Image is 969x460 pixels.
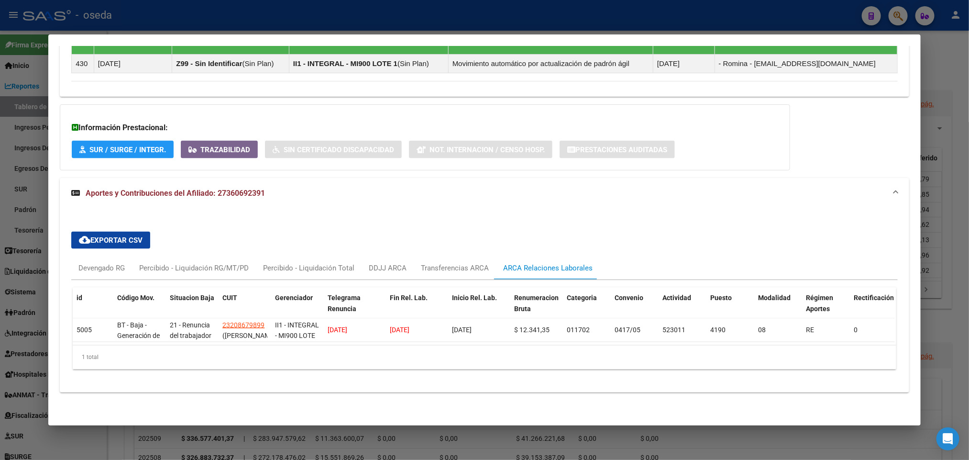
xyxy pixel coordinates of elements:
[806,326,814,334] span: RE
[936,427,959,450] div: Open Intercom Messenger
[94,54,172,73] td: [DATE]
[293,59,397,67] strong: II1 - INTEGRAL - MI900 LOTE 1
[271,288,324,330] datatable-header-cell: Gerenciador
[72,122,778,134] h3: Información Prestacional:
[73,346,896,370] div: 1 total
[615,326,640,334] span: 0417/05
[429,146,545,154] span: Not. Internacion / Censo Hosp.
[89,146,166,154] span: SUR / SURGE / INTEGR.
[659,288,706,330] datatable-header-cell: Actividad
[117,321,160,351] span: BT - Baja - Generación de Clave
[245,59,272,67] span: Sin Plan
[79,236,143,245] span: Exportar CSV
[854,326,858,334] span: 0
[758,294,791,302] span: Modalidad
[806,294,833,313] span: Régimen Aportes
[181,141,258,158] button: Trazabilidad
[222,294,237,302] span: CUIT
[754,288,802,330] datatable-header-cell: Modalidad
[662,294,691,302] span: Actividad
[222,321,264,329] span: 23208679899
[219,288,271,330] datatable-header-cell: CUIT
[503,263,593,273] div: ARCA Relaciones Laborales
[222,332,276,351] span: ([PERSON_NAME] [PERSON_NAME])
[72,141,174,158] button: SUR / SURGE / INTEGR.
[275,294,313,302] span: Gerenciador
[710,326,726,334] span: 4190
[448,288,510,330] datatable-header-cell: Inicio Rel. Lab.
[328,326,347,334] span: [DATE]
[567,294,597,302] span: Categoria
[850,288,898,330] datatable-header-cell: Rectificación
[386,288,448,330] datatable-header-cell: Fin Rel. Lab.
[710,294,732,302] span: Puesto
[172,54,289,73] td: ( )
[653,54,715,73] td: [DATE]
[60,178,909,209] mat-expansion-panel-header: Aportes y Contribuciones del Afiliado: 27360692391
[448,54,653,73] td: Movimiento automático por actualización de padrón ágil
[60,209,909,393] div: Aportes y Contribuciones del Afiliado: 27360692391
[611,288,659,330] datatable-header-cell: Convenio
[170,321,211,383] span: 21 - Renuncia del trabajador / ART.240 - LCT / ART.64 Inc.a) L22248 y otras
[176,59,242,67] strong: Z99 - Sin Identificar
[289,54,449,73] td: ( )
[117,294,154,302] span: Código Mov.
[284,146,394,154] span: Sin Certificado Discapacidad
[77,294,82,302] span: id
[86,189,265,198] span: Aportes y Contribuciones del Afiliado: 27360692391
[328,294,361,313] span: Telegrama Renuncia
[563,288,611,330] datatable-header-cell: Categoria
[560,141,675,158] button: Prestaciones Auditadas
[510,288,563,330] datatable-header-cell: Renumeracion Bruta
[575,146,667,154] span: Prestaciones Auditadas
[369,263,407,273] div: DDJJ ARCA
[79,234,90,246] mat-icon: cloud_download
[514,326,550,334] span: $ 12.341,35
[400,59,427,67] span: Sin Plan
[72,54,94,73] td: 430
[390,294,428,302] span: Fin Rel. Lab.
[662,326,685,334] span: 523011
[409,141,552,158] button: Not. Internacion / Censo Hosp.
[71,232,150,249] button: Exportar CSV
[758,326,766,334] span: 08
[170,294,214,302] span: Situacion Baja
[78,263,125,273] div: Devengado RG
[567,326,590,334] span: 011702
[421,263,489,273] div: Transferencias ARCA
[615,294,643,302] span: Convenio
[139,263,249,273] div: Percibido - Liquidación RG/MT/PD
[390,326,409,334] span: [DATE]
[324,288,386,330] datatable-header-cell: Telegrama Renuncia
[166,288,219,330] datatable-header-cell: Situacion Baja
[706,288,754,330] datatable-header-cell: Puesto
[452,294,497,302] span: Inicio Rel. Lab.
[265,141,402,158] button: Sin Certificado Discapacidad
[77,326,92,334] span: 5005
[73,288,113,330] datatable-header-cell: id
[275,321,319,351] span: II1 - INTEGRAL - MI900 LOTE 1
[715,54,897,73] td: - Romina - [EMAIL_ADDRESS][DOMAIN_NAME]
[802,288,850,330] datatable-header-cell: Régimen Aportes
[113,288,166,330] datatable-header-cell: Código Mov.
[263,263,354,273] div: Percibido - Liquidación Total
[854,294,894,302] span: Rectificación
[200,146,250,154] span: Trazabilidad
[514,294,559,313] span: Renumeracion Bruta
[452,326,472,334] span: [DATE]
